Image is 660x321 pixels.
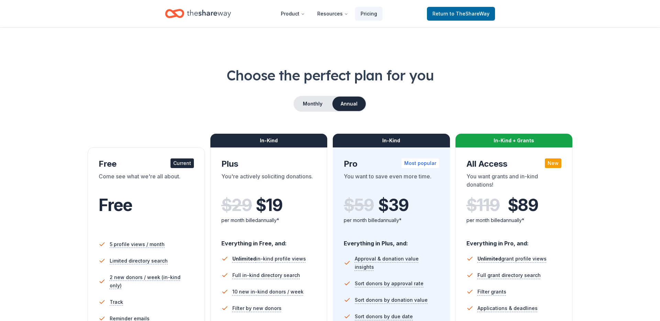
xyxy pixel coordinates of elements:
div: Free [99,158,194,169]
a: Pricing [355,7,383,21]
span: Return [432,10,489,18]
div: In-Kind + Grants [455,134,573,147]
div: All Access [466,158,562,169]
div: Everything in Pro, and: [466,233,562,248]
span: in-kind profile views [232,256,306,262]
div: In-Kind [333,134,450,147]
nav: Main [275,5,383,22]
div: per month billed annually* [344,216,439,224]
span: Filter grants [477,288,506,296]
span: to TheShareWay [450,11,489,16]
span: $ 39 [378,196,408,215]
h1: Choose the perfect plan for you [27,66,632,85]
button: Monthly [294,97,331,111]
div: Plus [221,158,317,169]
span: Track [110,298,123,306]
span: $ 19 [256,196,283,215]
span: Unlimited [232,256,256,262]
span: Full grant directory search [477,271,541,279]
div: Current [170,158,194,168]
span: $ 89 [508,196,538,215]
div: New [545,158,561,168]
a: Home [165,5,231,22]
span: grant profile views [477,256,547,262]
div: You want grants and in-kind donations! [466,172,562,191]
span: 5 profile views / month [110,240,165,248]
span: Unlimited [477,256,501,262]
div: Pro [344,158,439,169]
div: Everything in Free, and: [221,233,317,248]
span: 2 new donors / week (in-kind only) [110,273,194,290]
span: Sort donors by approval rate [355,279,423,288]
button: Product [275,7,310,21]
span: Limited directory search [110,257,168,265]
span: Applications & deadlines [477,304,538,312]
span: Sort donors by donation value [355,296,428,304]
button: Resources [312,7,354,21]
div: per month billed annually* [466,216,562,224]
div: Everything in Plus, and: [344,233,439,248]
span: Sort donors by due date [355,312,413,321]
a: Returnto TheShareWay [427,7,495,21]
span: 10 new in-kind donors / week [232,288,304,296]
div: In-Kind [210,134,328,147]
div: per month billed annually* [221,216,317,224]
div: You want to save even more time. [344,172,439,191]
div: Most popular [401,158,439,168]
button: Annual [332,97,366,111]
span: Filter by new donors [232,304,282,312]
div: Come see what we're all about. [99,172,194,191]
span: Full in-kind directory search [232,271,300,279]
span: Approval & donation value insights [355,255,439,271]
span: Free [99,195,132,215]
div: You're actively soliciting donations. [221,172,317,191]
